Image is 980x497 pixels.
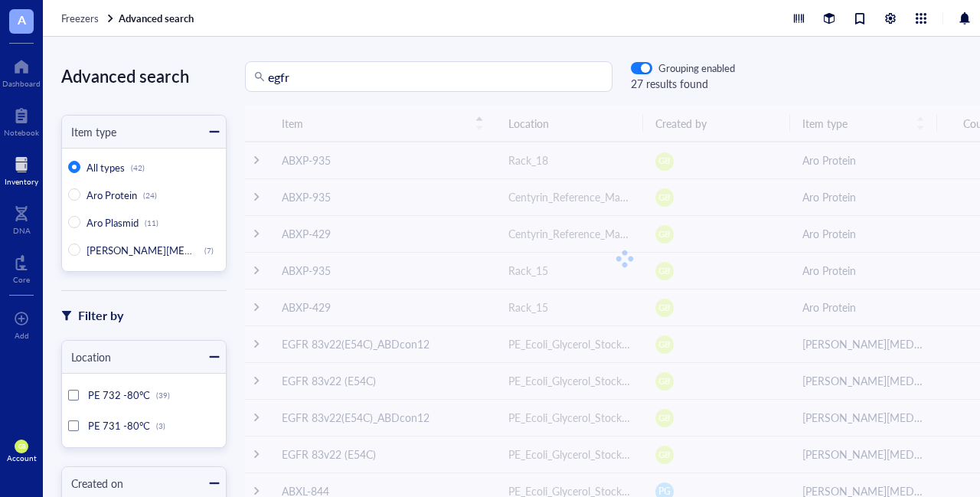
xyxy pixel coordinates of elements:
div: Location [62,348,111,365]
span: Aro Protein [87,188,137,202]
span: A [18,10,26,29]
div: (39) [156,391,170,400]
a: Freezers [61,11,116,25]
div: Inventory [5,177,38,186]
span: [PERSON_NAME][MEDICAL_DATA] [87,243,248,257]
div: Advanced search [61,61,227,90]
a: Notebook [4,103,39,137]
a: Inventory [5,152,38,186]
div: DNA [13,226,31,235]
a: Core [13,250,30,284]
div: Account [7,453,37,463]
span: All types [87,160,125,175]
div: (11) [145,218,158,227]
div: (7) [204,246,214,255]
a: DNA [13,201,31,235]
span: Freezers [61,11,99,25]
div: Core [13,275,30,284]
div: Item type [62,123,116,140]
div: Dashboard [2,79,41,88]
div: Filter by [78,306,123,325]
a: Advanced search [119,11,197,25]
span: GB [18,443,24,450]
div: Grouping enabled [658,61,735,75]
span: PE 731 -80°C [88,418,150,433]
div: 27 results found [631,75,735,92]
span: PE 732 -80°C [88,387,150,402]
div: Created on [62,475,123,492]
a: Dashboard [2,54,41,88]
div: (3) [156,421,165,430]
div: (42) [131,163,145,172]
div: Notebook [4,128,39,137]
div: Add [15,331,29,340]
span: Aro Plasmid [87,215,139,230]
div: (24) [143,191,157,200]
